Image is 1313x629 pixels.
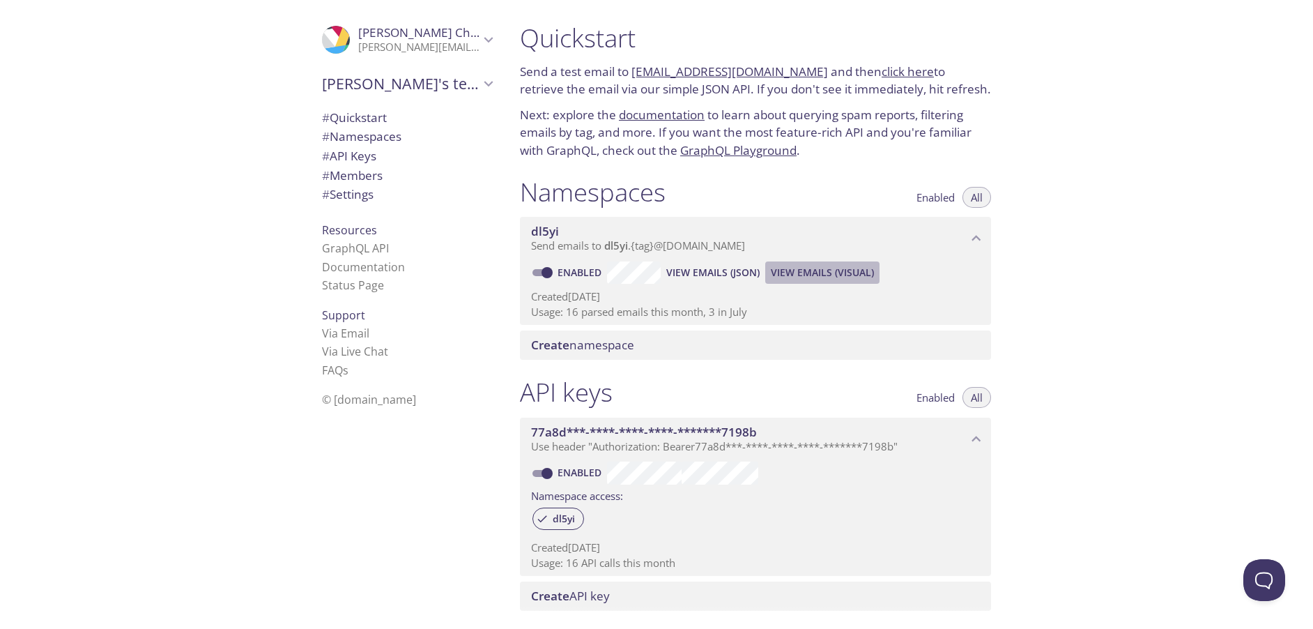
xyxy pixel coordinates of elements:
[520,582,991,611] div: Create API Key
[531,289,980,304] p: Created [DATE]
[358,24,494,40] span: [PERSON_NAME] Chiang
[680,142,797,158] a: GraphQL Playground
[962,387,991,408] button: All
[520,22,991,54] h1: Quickstart
[771,264,874,281] span: View Emails (Visual)
[311,166,503,185] div: Members
[358,40,479,54] p: [PERSON_NAME][EMAIL_ADDRESS][DOMAIN_NAME]
[322,109,330,126] span: #
[531,305,980,319] p: Usage: 16 parsed emails this month, 3 in July
[619,107,705,123] a: documentation
[322,148,376,164] span: API Keys
[322,74,479,93] span: [PERSON_NAME]'s team
[311,66,503,102] div: John's team
[544,513,583,525] span: dl5yi
[520,217,991,260] div: dl5yi namespace
[322,128,401,144] span: Namespaces
[311,127,503,146] div: Namespaces
[322,259,405,275] a: Documentation
[520,377,613,408] h1: API keys
[322,363,348,378] a: FAQ
[311,185,503,204] div: Team Settings
[531,337,634,353] span: namespace
[555,466,607,479] a: Enabled
[322,278,384,293] a: Status Page
[322,392,416,407] span: © [DOMAIN_NAME]
[343,363,348,378] span: s
[962,187,991,208] button: All
[908,387,963,408] button: Enabled
[520,331,991,360] div: Create namespace
[322,186,374,202] span: Settings
[531,540,980,555] p: Created [DATE]
[531,485,623,505] label: Namespace access:
[311,17,503,63] div: John Chiang
[322,167,383,183] span: Members
[322,109,387,126] span: Quickstart
[908,187,963,208] button: Enabled
[520,176,666,208] h1: Namespaces
[531,556,980,570] p: Usage: 16 API calls this month
[531,238,745,252] span: Send emails to . {tag} @[DOMAIN_NAME]
[311,146,503,166] div: API Keys
[520,106,991,160] p: Next: explore the to learn about querying spam reports, filtering emails by tag, and more. If you...
[322,167,330,183] span: #
[322,222,377,238] span: Resources
[322,326,369,341] a: Via Email
[531,588,610,604] span: API key
[765,262,880,284] button: View Emails (Visual)
[322,128,330,144] span: #
[531,337,569,353] span: Create
[322,308,365,323] span: Support
[322,186,330,202] span: #
[882,63,934,79] a: click here
[520,63,991,98] p: Send a test email to and then to retrieve the email via our simple JSON API. If you don't see it ...
[531,223,559,239] span: dl5yi
[532,508,584,530] div: dl5yi
[1243,559,1285,601] iframe: Help Scout Beacon - Open
[604,238,628,252] span: dl5yi
[666,264,760,281] span: View Emails (JSON)
[661,262,765,284] button: View Emails (JSON)
[322,148,330,164] span: #
[555,266,607,279] a: Enabled
[322,241,389,256] a: GraphQL API
[531,588,569,604] span: Create
[322,344,388,359] a: Via Live Chat
[311,108,503,128] div: Quickstart
[631,63,828,79] a: [EMAIL_ADDRESS][DOMAIN_NAME]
